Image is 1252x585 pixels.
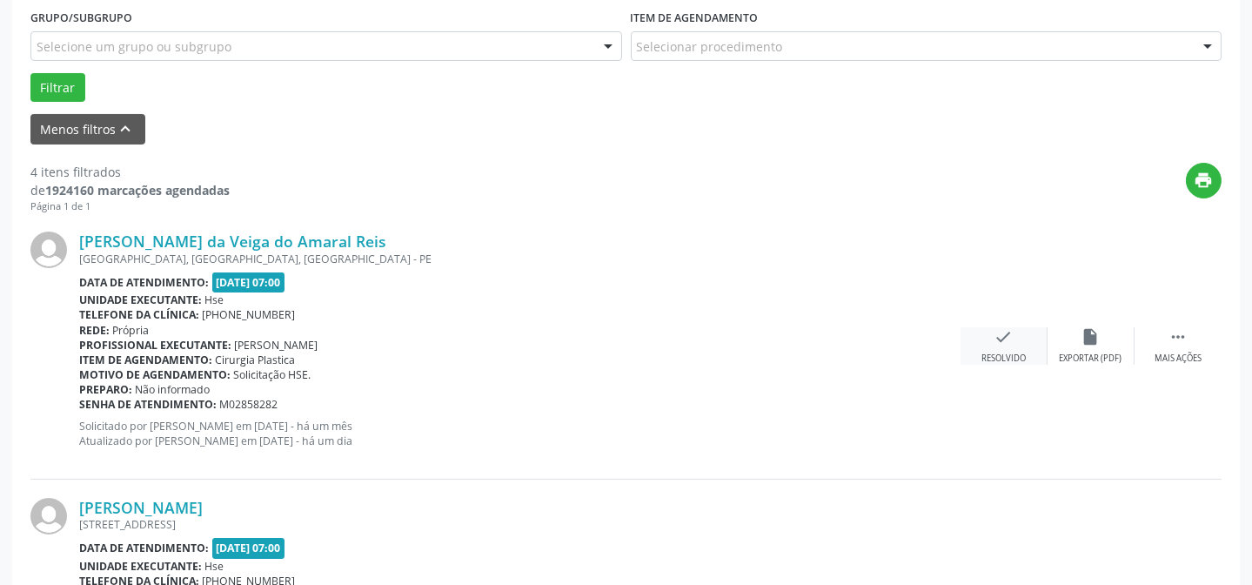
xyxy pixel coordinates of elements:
a: [PERSON_NAME] [79,498,203,517]
span: M02858282 [220,397,278,412]
span: [PERSON_NAME] [235,338,318,353]
b: Data de atendimento: [79,541,209,555]
div: Página 1 de 1 [30,199,230,214]
span: Selecione um grupo ou subgrupo [37,37,231,56]
b: Rede: [79,323,110,338]
strong: 1924160 marcações agendadas [45,182,230,198]
button: Menos filtroskeyboard_arrow_up [30,114,145,145]
div: de [30,181,230,199]
label: Item de agendamento [631,4,759,31]
a: [PERSON_NAME] da Veiga do Amaral Reis [79,232,386,251]
b: Unidade executante: [79,292,202,307]
b: Senha de atendimento: [79,397,217,412]
b: Telefone da clínica: [79,307,199,322]
label: Grupo/Subgrupo [30,4,132,31]
span: Selecionar procedimento [637,37,783,56]
i: insert_drive_file [1081,327,1101,346]
span: Hse [205,559,224,574]
i:  [1168,327,1188,346]
div: Resolvido [981,353,1026,365]
button: print [1186,163,1222,198]
span: Cirurgia Plastica [216,353,296,367]
i: check [994,327,1014,346]
b: Profissional executante: [79,338,231,353]
span: [DATE] 07:00 [212,272,285,292]
span: Não informado [136,382,211,397]
span: [DATE] 07:00 [212,538,285,558]
div: 4 itens filtrados [30,163,230,181]
div: Mais ações [1155,353,1202,365]
p: Solicitado por [PERSON_NAME] em [DATE] - há um mês Atualizado por [PERSON_NAME] em [DATE] - há um... [79,419,961,448]
span: Própria [113,323,150,338]
i: print [1195,171,1214,190]
b: Data de atendimento: [79,275,209,290]
b: Unidade executante: [79,559,202,574]
div: Exportar (PDF) [1060,353,1122,365]
i: keyboard_arrow_up [117,119,136,138]
button: Filtrar [30,73,85,103]
img: img [30,232,67,268]
b: Preparo: [79,382,132,397]
span: [PHONE_NUMBER] [203,307,296,322]
img: img [30,498,67,535]
span: Hse [205,292,224,307]
span: Solicitação HSE. [234,367,311,382]
b: Motivo de agendamento: [79,367,231,382]
div: [STREET_ADDRESS] [79,517,961,532]
b: Item de agendamento: [79,353,212,367]
div: [GEOGRAPHIC_DATA], [GEOGRAPHIC_DATA], [GEOGRAPHIC_DATA] - PE [79,252,961,266]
